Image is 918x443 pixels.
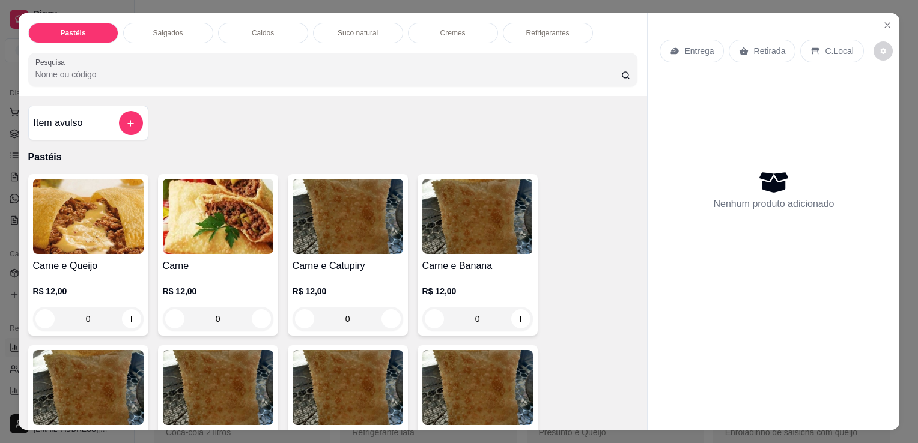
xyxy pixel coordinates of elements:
[825,45,853,57] p: C.Local
[33,179,144,254] img: product-image
[878,16,897,35] button: Close
[163,259,273,273] h4: Carne
[33,350,144,425] img: product-image
[33,285,144,297] p: R$ 12,00
[526,28,570,38] p: Refrigerantes
[293,179,403,254] img: product-image
[293,259,403,273] h4: Carne e Catupiry
[163,285,273,297] p: R$ 12,00
[293,285,403,297] p: R$ 12,00
[440,28,466,38] p: Cremes
[293,350,403,425] img: product-image
[35,68,621,80] input: Pesquisa
[422,259,533,273] h4: Carne e Banana
[61,28,86,38] p: Pastéis
[28,150,638,164] p: Pastéis
[163,350,273,425] img: product-image
[34,116,83,130] h4: Item avulso
[163,179,273,254] img: product-image
[422,350,533,425] img: product-image
[753,45,785,57] p: Retirada
[713,197,834,211] p: Nenhum produto adicionado
[338,28,378,38] p: Suco natural
[35,57,69,67] label: Pesquisa
[153,28,183,38] p: Salgados
[252,28,274,38] p: Caldos
[33,259,144,273] h4: Carne e Queijo
[422,179,533,254] img: product-image
[422,285,533,297] p: R$ 12,00
[119,111,143,135] button: add-separate-item
[684,45,714,57] p: Entrega
[874,41,893,61] button: decrease-product-quantity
